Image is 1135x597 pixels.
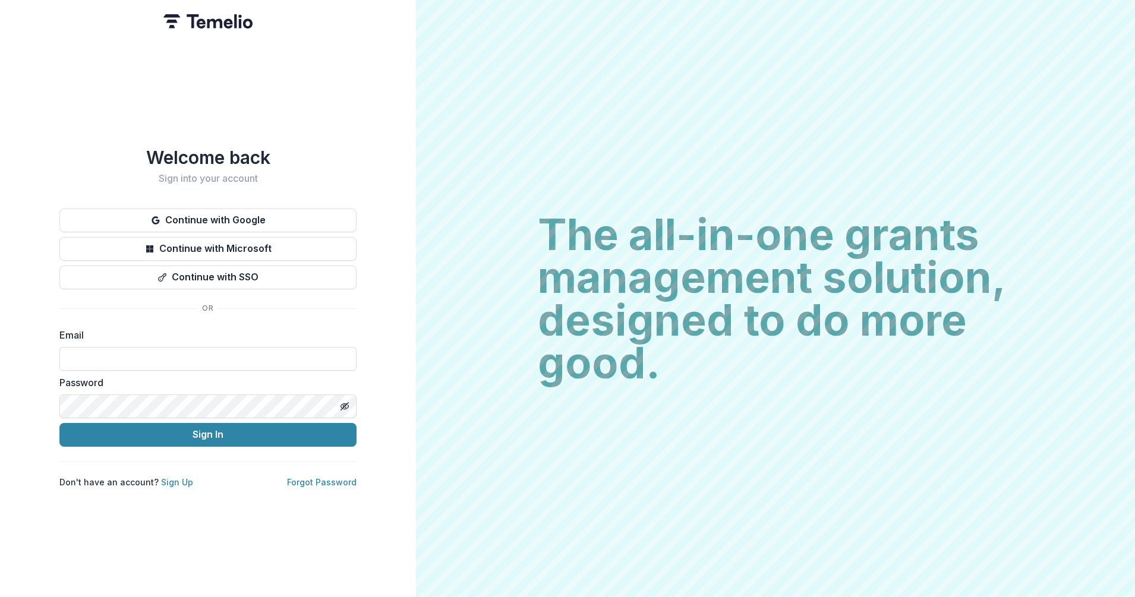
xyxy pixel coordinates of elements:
[163,14,253,29] img: Temelio
[59,147,357,168] h1: Welcome back
[287,477,357,487] a: Forgot Password
[161,477,193,487] a: Sign Up
[59,266,357,289] button: Continue with SSO
[59,423,357,447] button: Sign In
[59,375,349,390] label: Password
[59,209,357,232] button: Continue with Google
[59,173,357,184] h2: Sign into your account
[59,328,349,342] label: Email
[59,237,357,261] button: Continue with Microsoft
[335,397,354,416] button: Toggle password visibility
[59,476,193,488] p: Don't have an account?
